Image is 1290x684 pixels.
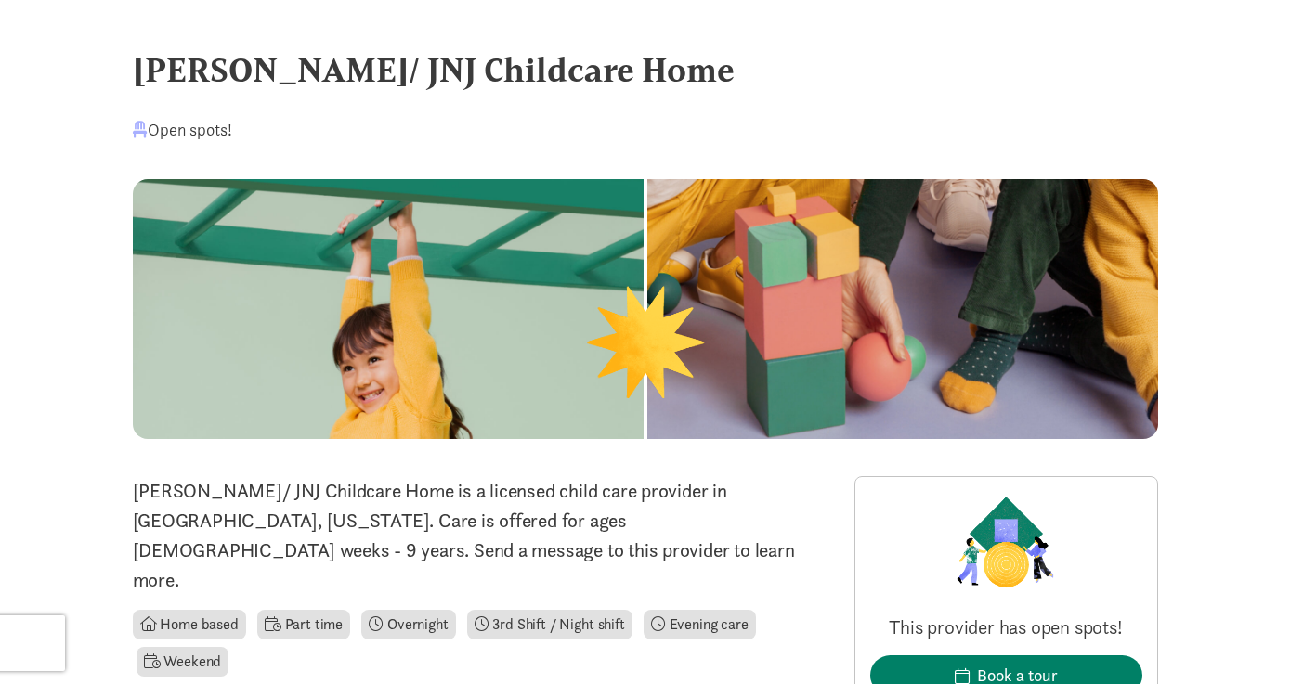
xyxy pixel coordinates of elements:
[133,117,232,142] div: Open spots!
[952,492,1060,592] img: Provider logo
[870,614,1142,640] p: This provider has open spots!
[133,610,246,639] li: Home based
[257,610,350,639] li: Part time
[133,45,1158,95] div: [PERSON_NAME]/ JNJ Childcare Home
[361,610,455,639] li: Overnight
[644,610,756,639] li: Evening care
[133,476,832,595] p: [PERSON_NAME]/ JNJ Childcare Home is a licensed child care provider in [GEOGRAPHIC_DATA], [US_STA...
[467,610,632,639] li: 3rd Shift / Night shift
[137,647,229,677] li: Weekend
